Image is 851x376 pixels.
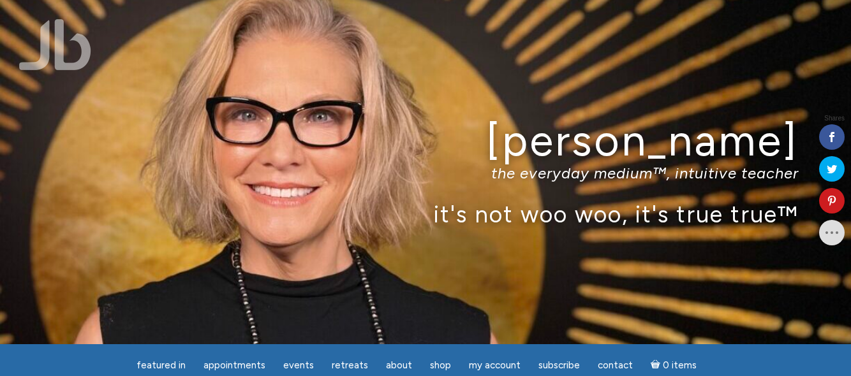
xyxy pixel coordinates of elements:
span: My Account [469,359,521,371]
i: Cart [651,359,663,371]
span: Shop [430,359,451,371]
h1: [PERSON_NAME] [52,117,799,164]
span: featured in [137,359,186,371]
span: About [386,359,412,371]
span: Retreats [332,359,368,371]
p: it's not woo woo, it's true true™ [52,200,799,228]
span: 0 items [663,361,697,370]
img: Jamie Butler. The Everyday Medium [19,19,91,70]
p: the everyday medium™, intuitive teacher [52,164,799,182]
span: Contact [598,359,633,371]
span: Shares [824,115,845,122]
span: Appointments [204,359,265,371]
span: Subscribe [538,359,580,371]
span: Events [283,359,314,371]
